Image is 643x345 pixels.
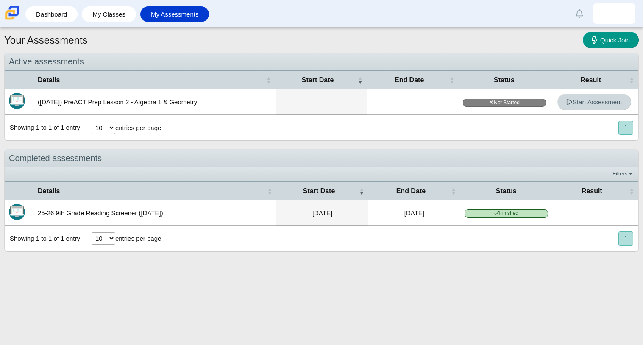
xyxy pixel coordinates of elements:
[115,124,161,131] label: entries per page
[3,16,21,23] a: Carmen School of Science & Technology
[5,150,638,167] div: Completed assessments
[465,209,548,217] span: Finished
[9,93,25,109] img: Itembank
[557,186,627,196] span: Result
[33,89,276,115] td: ([DATE]) PreACT Prep Lesson 2 - Algebra 1 & Geometry
[566,98,622,106] span: Start Assessment
[281,186,357,196] span: Start Date
[266,76,271,84] span: Details : Activate to sort
[5,53,638,70] div: Active assessments
[557,94,631,110] a: Start Assessment
[4,33,88,47] h1: Your Assessments
[570,4,589,23] a: Alerts
[618,121,633,135] nav: pagination
[9,204,25,220] img: Itembank
[554,75,627,85] span: Result
[610,170,636,178] a: Filters
[449,76,454,84] span: End Date : Activate to sort
[358,76,363,84] span: Start Date : Activate to remove sorting
[359,187,364,195] span: Start Date : Activate to remove sorting
[115,235,161,242] label: entries per page
[280,75,356,85] span: Start Date
[86,6,132,22] a: My Classes
[600,36,630,44] span: Quick Join
[373,186,449,196] span: End Date
[5,226,80,251] div: Showing 1 to 1 of 1 entry
[583,32,639,48] a: Quick Join
[629,187,634,195] span: Result : Activate to sort
[463,75,546,85] span: Status
[404,209,424,217] time: Aug 21, 2025 at 12:04 PM
[618,121,633,135] button: 1
[30,6,73,22] a: Dashboard
[33,200,276,226] td: 25-26 9th Grade Reading Screener ([DATE])
[629,76,634,84] span: Result : Activate to sort
[451,187,456,195] span: End Date : Activate to sort
[593,3,635,24] a: angeli.guzman.ze1f35
[371,75,448,85] span: End Date
[5,115,80,140] div: Showing 1 to 1 of 1 entry
[38,186,265,196] span: Details
[618,231,633,245] button: 1
[465,186,548,196] span: Status
[38,75,264,85] span: Details
[618,231,633,245] nav: pagination
[3,4,21,22] img: Carmen School of Science & Technology
[267,187,272,195] span: Details : Activate to sort
[145,6,205,22] a: My Assessments
[607,7,621,20] img: angeli.guzman.ze1f35
[463,99,546,107] span: Not Started
[312,209,332,217] time: Aug 21, 2025 at 11:39 AM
